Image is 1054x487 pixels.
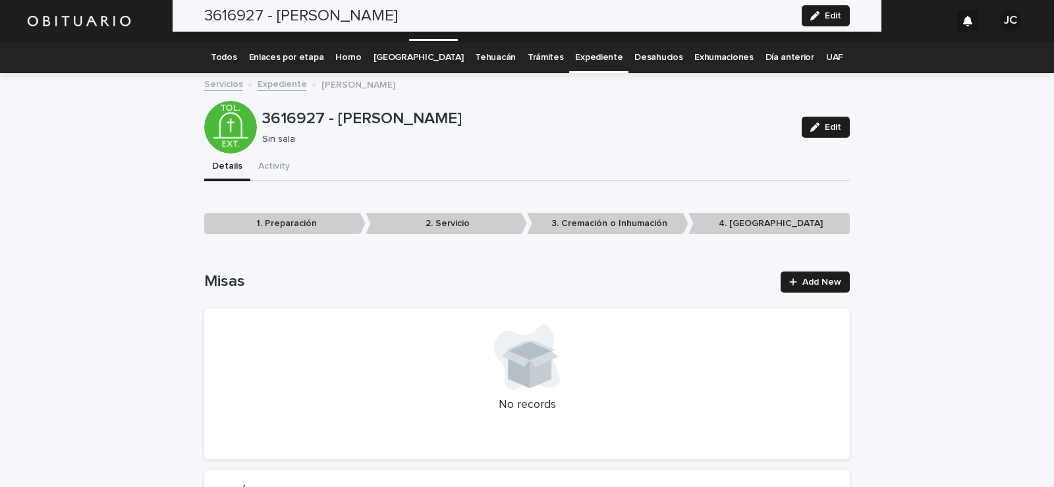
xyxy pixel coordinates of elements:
[249,42,324,73] a: Enlaces por etapa
[528,42,564,73] a: Trámites
[826,42,843,73] a: UAF
[204,213,366,235] p: 1. Preparación
[366,213,527,235] p: 2. Servicio
[321,76,395,91] p: [PERSON_NAME]
[688,213,850,235] p: 4. [GEOGRAPHIC_DATA]
[258,76,307,91] a: Expediente
[220,398,834,413] p: No records
[802,117,850,138] button: Edit
[250,154,298,181] button: Activity
[204,76,243,91] a: Servicios
[26,8,132,34] img: HUM7g2VNRLqGMmR9WVqf
[802,277,841,287] span: Add New
[527,213,688,235] p: 3. Cremación o Inhumación
[765,42,814,73] a: Día anterior
[204,154,250,181] button: Details
[475,42,516,73] a: Tehuacán
[374,42,464,73] a: [GEOGRAPHIC_DATA]
[262,109,791,129] p: 3616927 - [PERSON_NAME]
[1000,11,1021,32] div: JC
[204,272,773,291] h1: Misas
[825,123,841,132] span: Edit
[781,272,850,293] a: Add New
[575,42,623,73] a: Expediente
[211,42,236,73] a: Todos
[694,42,753,73] a: Exhumaciones
[262,134,786,145] p: Sin sala
[335,42,361,73] a: Horno
[634,42,682,73] a: Desahucios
